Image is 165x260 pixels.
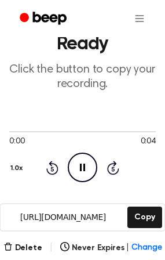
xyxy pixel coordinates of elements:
button: 1.0x [9,158,27,178]
a: Beep [12,8,77,30]
p: Click the button to copy your recording. [9,63,156,92]
button: Never Expires|Change [60,242,162,254]
span: 0:04 [141,136,156,148]
button: Copy [127,207,162,228]
button: Open menu [126,5,153,32]
span: | [49,241,53,255]
span: Change [131,242,162,254]
span: 0:00 [9,136,24,148]
button: Delete [3,242,42,254]
span: | [126,242,129,254]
